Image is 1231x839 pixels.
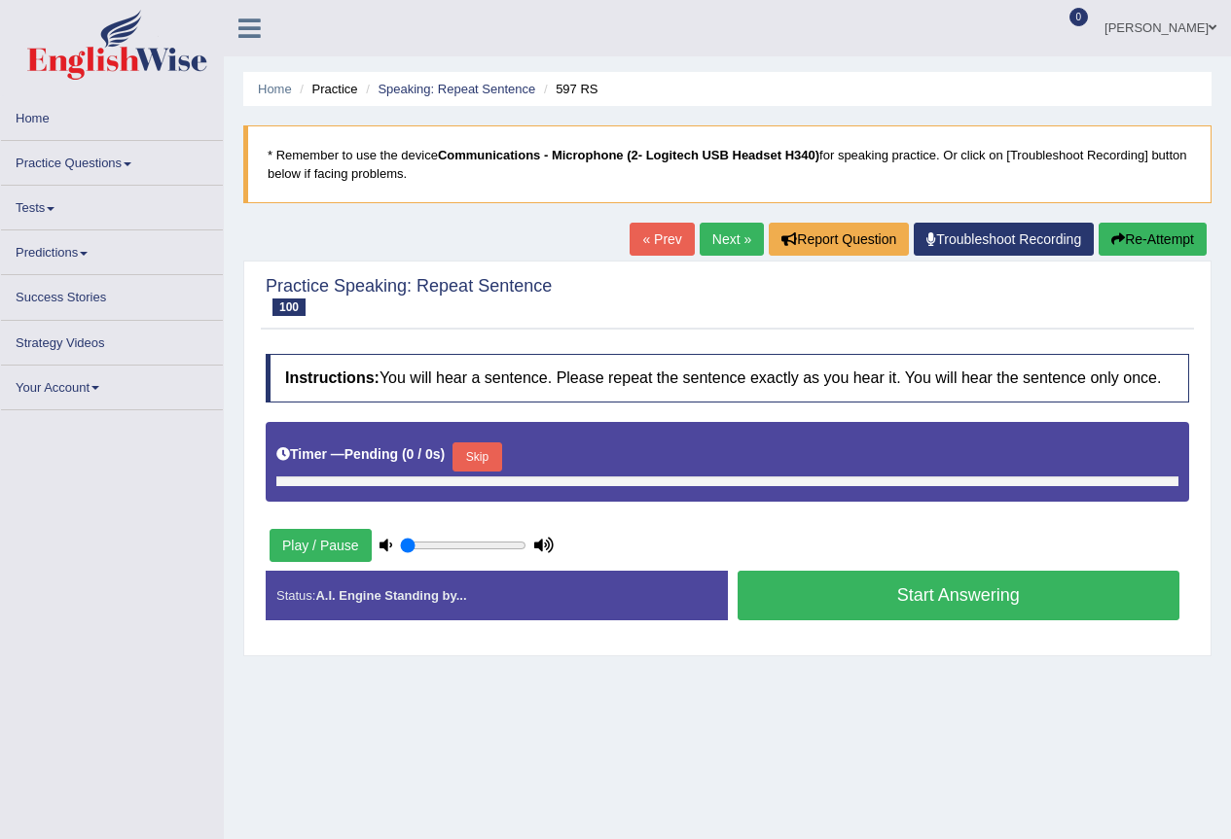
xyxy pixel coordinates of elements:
[266,277,552,316] h2: Practice Speaking: Repeat Sentence
[700,223,764,256] a: Next »
[344,446,398,462] b: Pending
[1099,223,1207,256] button: Re-Attempt
[1,186,223,224] a: Tests
[243,125,1212,203] blockquote: * Remember to use the device for speaking practice. Or click on [Troubleshoot Recording] button b...
[914,223,1094,256] a: Troubleshoot Recording
[378,82,535,96] a: Speaking: Repeat Sentence
[1,275,223,313] a: Success Stories
[266,571,728,620] div: Status:
[272,298,306,316] span: 100
[738,571,1180,620] button: Start Answering
[539,80,598,98] li: 597 RS
[1,141,223,179] a: Practice Questions
[1,230,223,268] a: Predictions
[258,82,292,96] a: Home
[295,80,357,98] li: Practice
[407,446,441,462] b: 0 / 0s
[769,223,909,256] button: Report Question
[441,446,446,462] b: )
[266,354,1189,402] h4: You will hear a sentence. Please repeat the sentence exactly as you hear it. You will hear the se...
[438,148,819,162] b: Communications - Microphone (2- Logitech USB Headset H340)
[270,529,372,562] button: Play / Pause
[1069,8,1089,26] span: 0
[1,366,223,403] a: Your Account
[1,321,223,359] a: Strategy Videos
[402,446,407,462] b: (
[453,442,501,472] button: Skip
[276,447,445,462] h5: Timer —
[1,96,223,134] a: Home
[630,223,694,256] a: « Prev
[285,369,380,386] b: Instructions:
[315,588,466,603] strong: A.I. Engine Standing by...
